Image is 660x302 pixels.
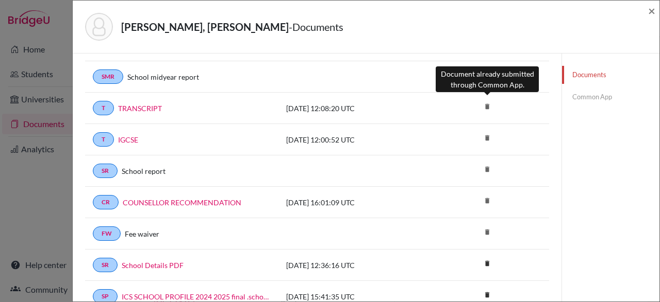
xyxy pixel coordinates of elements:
a: School midyear report [127,72,199,82]
a: CR [93,195,119,209]
i: delete [480,130,495,146]
div: [DATE] 12:36:16 UTC [278,260,433,271]
a: T [93,101,114,115]
a: FW [93,226,121,241]
i: delete [480,256,495,271]
a: School report [122,166,166,176]
a: ICS SCHOOL PROFILE 2024 2025 final .school_wide [122,291,271,302]
button: Close [648,5,655,17]
a: COUNSELLOR RECOMMENDATION [123,197,241,208]
span: - Documents [289,21,343,33]
div: [DATE] 12:00:52 UTC [278,134,433,145]
a: SR [93,164,118,178]
a: T [93,132,114,147]
a: SMR [93,69,123,84]
a: SR [93,258,118,272]
div: [DATE] 12:08:20 UTC [278,103,433,114]
i: delete [480,162,495,177]
a: Common App [562,88,659,106]
a: delete [480,257,495,271]
i: delete [480,99,495,114]
div: [DATE] 15:41:35 UTC [278,291,433,302]
a: School Details PDF [122,260,184,271]
strong: [PERSON_NAME], [PERSON_NAME] [121,21,289,33]
i: delete [480,224,495,240]
span: × [648,3,655,18]
a: Documents [562,66,659,84]
i: delete [480,193,495,208]
a: Fee waiver [125,228,159,239]
div: Document already submitted through Common App. [436,66,539,92]
a: IGCSE [118,134,138,145]
div: [DATE] 16:01:09 UTC [278,197,433,208]
a: TRANSCRIPT [118,103,162,114]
